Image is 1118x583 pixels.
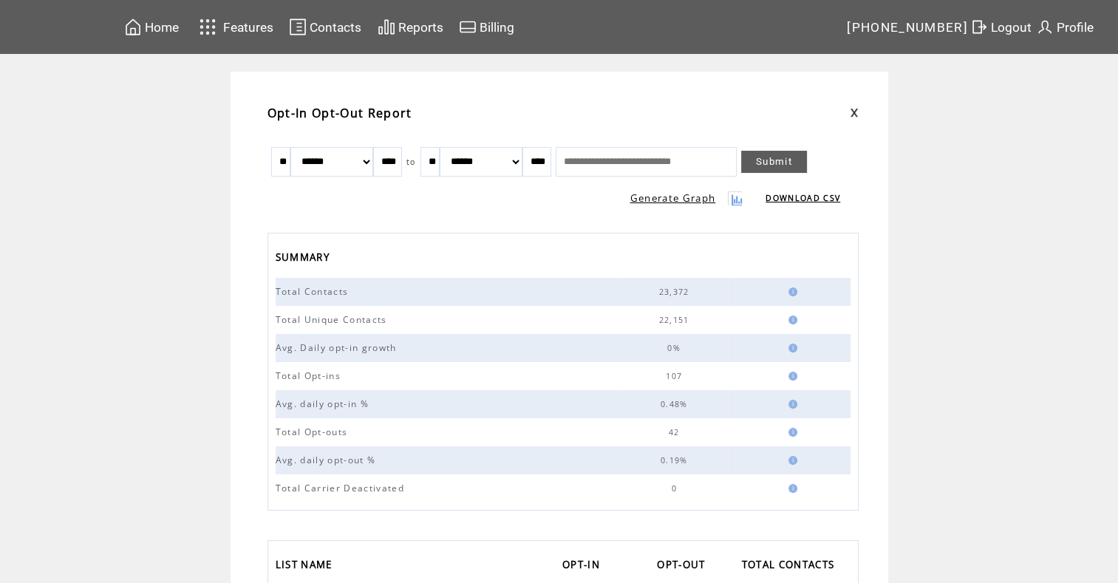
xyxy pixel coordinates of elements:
[457,16,517,38] a: Billing
[276,369,344,382] span: Total Opt-ins
[669,427,684,437] span: 42
[630,191,716,205] a: Generate Graph
[276,313,391,326] span: Total Unique Contacts
[666,371,686,381] span: 107
[1034,16,1096,38] a: Profile
[287,16,364,38] a: Contacts
[661,455,692,466] span: 0.19%
[1036,18,1054,36] img: profile.svg
[195,15,221,39] img: features.svg
[784,316,797,324] img: help.gif
[267,105,412,121] span: Opt-In Opt-Out Report
[667,343,684,353] span: 0%
[276,247,333,271] span: SUMMARY
[375,16,446,38] a: Reports
[784,400,797,409] img: help.gif
[276,398,372,410] span: Avg. daily opt-in %
[289,18,307,36] img: contacts.svg
[276,341,400,354] span: Avg. Daily opt-in growth
[970,18,988,36] img: exit.svg
[459,18,477,36] img: creidtcard.svg
[406,157,416,167] span: to
[742,554,842,579] a: TOTAL CONTACTS
[193,13,276,41] a: Features
[145,20,179,35] span: Home
[310,20,361,35] span: Contacts
[562,554,607,579] a: OPT-IN
[223,20,273,35] span: Features
[480,20,514,35] span: Billing
[122,16,181,38] a: Home
[991,20,1032,35] span: Logout
[784,344,797,352] img: help.gif
[378,18,395,36] img: chart.svg
[276,554,340,579] a: LIST NAME
[1057,20,1094,35] span: Profile
[784,484,797,493] img: help.gif
[659,315,693,325] span: 22,151
[784,428,797,437] img: help.gif
[784,287,797,296] img: help.gif
[398,20,443,35] span: Reports
[968,16,1034,38] a: Logout
[276,482,408,494] span: Total Carrier Deactivated
[276,554,336,579] span: LIST NAME
[671,483,680,494] span: 0
[659,287,693,297] span: 23,372
[784,456,797,465] img: help.gif
[784,372,797,381] img: help.gif
[847,20,968,35] span: [PHONE_NUMBER]
[741,151,807,173] a: Submit
[657,554,712,579] a: OPT-OUT
[742,554,839,579] span: TOTAL CONTACTS
[276,285,352,298] span: Total Contacts
[766,193,840,203] a: DOWNLOAD CSV
[657,554,709,579] span: OPT-OUT
[661,399,692,409] span: 0.48%
[124,18,142,36] img: home.svg
[276,454,380,466] span: Avg. daily opt-out %
[276,426,352,438] span: Total Opt-outs
[562,554,604,579] span: OPT-IN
